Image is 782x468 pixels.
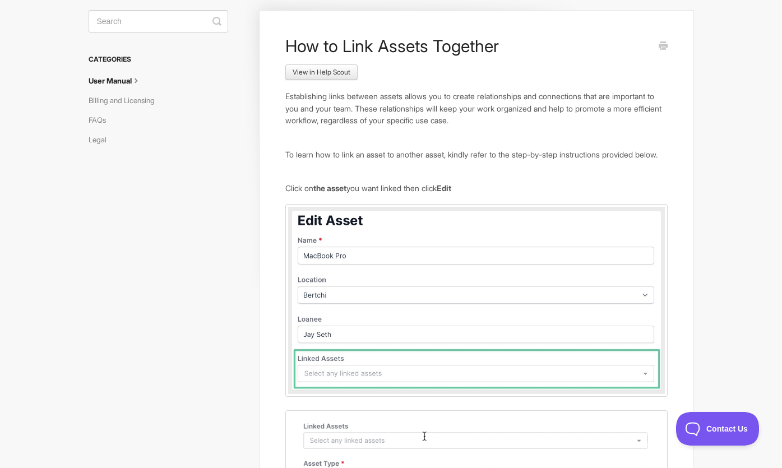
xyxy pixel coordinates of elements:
img: file-jCZXp4nNzN.jpg [285,204,667,397]
a: Legal [89,131,115,149]
input: Search [89,10,228,33]
h3: Categories [89,49,228,69]
a: FAQs [89,111,114,129]
a: User Manual [89,72,150,90]
iframe: Toggle Customer Support [676,412,760,446]
h1: How to Link Assets Together [285,36,650,56]
p: Establishing links between assets allows you to create relationships and connections that are imp... [285,90,667,127]
b: the asset [313,183,346,193]
a: View in Help Scout [285,64,358,80]
p: Click on you want linked then click [285,182,667,194]
a: Billing and Licensing [89,91,163,109]
p: To learn how to link an asset to another asset, kindly refer to the step-by-step instructions pro... [285,149,667,161]
a: Print this Article [659,40,668,53]
b: Edit [437,183,451,193]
